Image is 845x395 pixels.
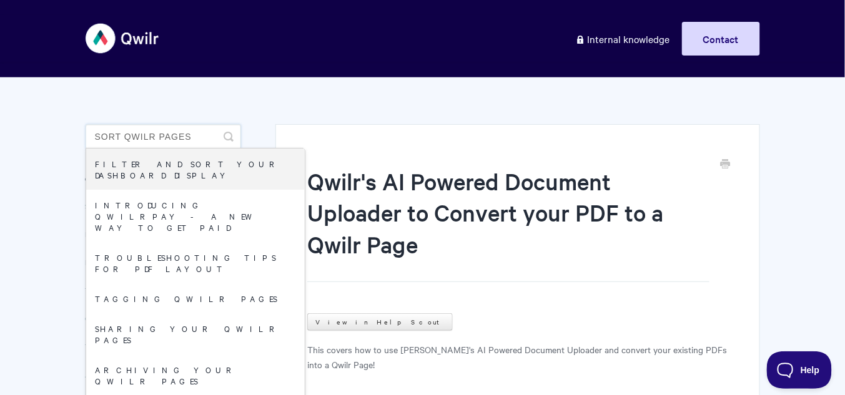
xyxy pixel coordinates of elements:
[86,313,305,354] a: Sharing your Qwilr Pages
[307,313,453,331] a: View in Help Scout
[307,165,709,282] h1: Qwilr's AI Powered Document Uploader to Convert your PDF to a Qwilr Page
[86,15,160,62] img: Qwilr Help Center
[682,22,760,56] a: Contact
[721,158,731,172] a: Print this Article
[566,22,679,56] a: Internal knowledge
[307,342,728,372] p: This covers how to use [PERSON_NAME]'s AI Powered Document Uploader and convert your existing PDF...
[86,190,305,242] a: Introducing QwilrPay - A New Way to Get Paid
[86,283,305,313] a: Tagging Qwilr Pages
[86,242,305,283] a: Troubleshooting tips for PDF layout
[86,149,305,190] a: Filter and sort your dashboard display
[86,124,241,149] input: Search
[767,351,833,389] iframe: Toggle Customer Support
